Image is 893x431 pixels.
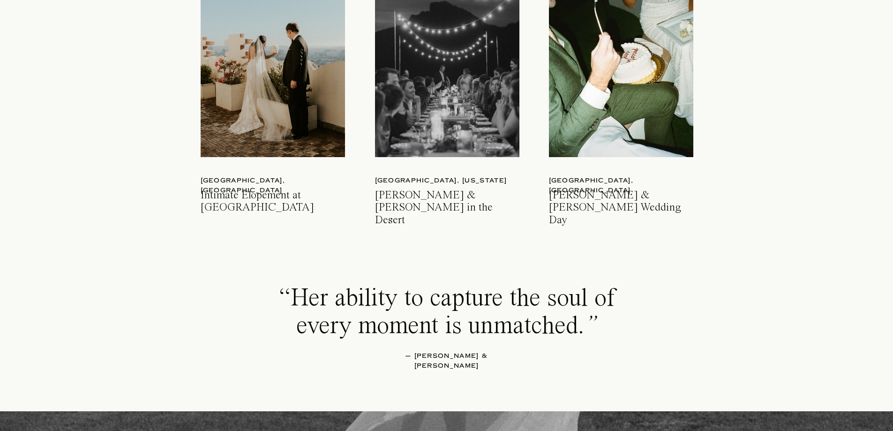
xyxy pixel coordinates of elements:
[549,189,696,214] a: [PERSON_NAME] & [PERSON_NAME] Wedding Day
[549,176,699,186] a: [GEOGRAPHIC_DATA], [GEOGRAPHIC_DATA]
[201,176,351,186] a: [GEOGRAPHIC_DATA], [GEOGRAPHIC_DATA]
[376,351,518,373] p: — [PERSON_NAME] & [PERSON_NAME]
[584,314,597,339] i: ”
[375,176,525,186] a: [GEOGRAPHIC_DATA], [US_STATE]
[201,189,347,214] a: Intimate Elopement at [GEOGRAPHIC_DATA]
[375,189,522,214] a: [PERSON_NAME] & [PERSON_NAME] in the Desert
[249,285,645,347] p: “Her ability to capture the soul of every moment is unmatched.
